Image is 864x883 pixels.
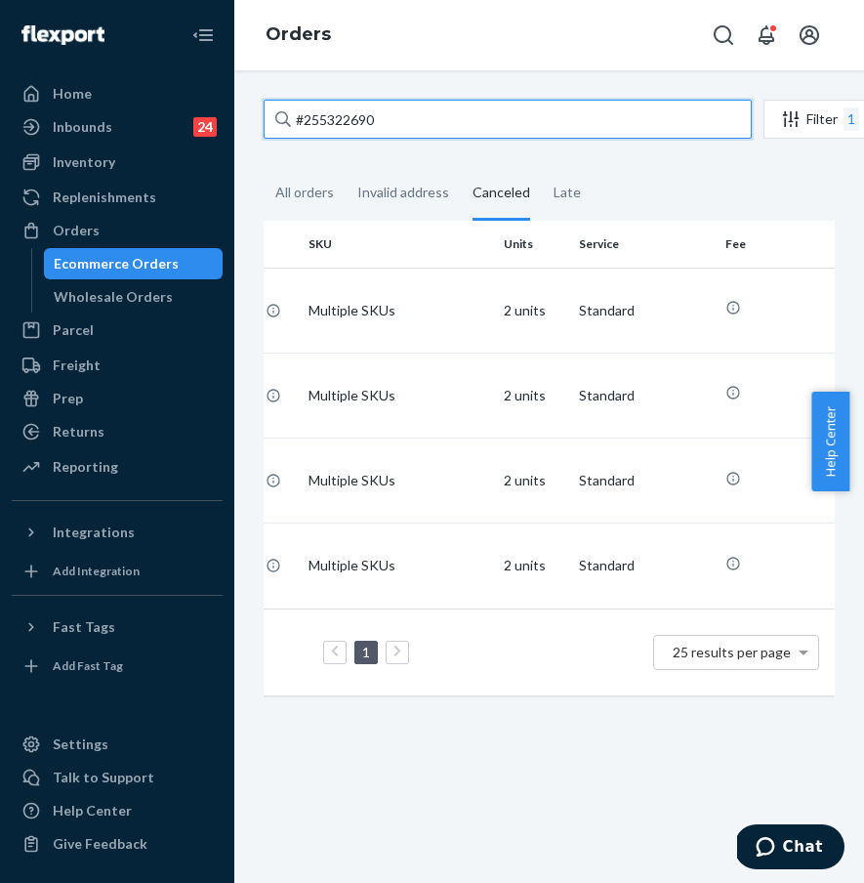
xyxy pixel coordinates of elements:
[44,248,224,279] a: Ecommerce Orders
[44,281,224,313] a: Wholesale Orders
[12,795,223,826] a: Help Center
[12,517,223,548] button: Integrations
[12,651,223,682] a: Add Fast Tag
[579,386,710,405] p: Standard
[571,221,718,268] th: Service
[358,644,374,660] a: Page 1 is your current page
[12,383,223,414] a: Prep
[53,356,101,375] div: Freight
[53,422,104,441] div: Returns
[12,762,223,793] button: Talk to Support
[473,167,530,221] div: Canceled
[737,824,844,873] iframe: Opens a widget where you can chat to one of our agents
[53,768,154,787] div: Talk to Support
[53,657,123,674] div: Add Fast Tag
[275,167,334,218] div: All orders
[12,451,223,483] a: Reporting
[184,16,223,55] button: Close Navigation
[673,644,791,660] span: 25 results per page
[12,78,223,109] a: Home
[811,392,849,491] button: Help Center
[193,117,217,137] div: 24
[496,221,571,268] th: Units
[496,439,571,524] td: 2 units
[12,350,223,381] a: Freight
[54,287,173,307] div: Wholesale Orders
[718,221,835,268] th: Fee
[12,147,223,178] a: Inventory
[53,221,100,240] div: Orders
[496,524,571,609] td: 2 units
[301,439,496,524] td: Multiple SKUs
[579,471,710,490] p: Standard
[53,834,147,854] div: Give Feedback
[12,182,223,213] a: Replenishments
[53,152,115,172] div: Inventory
[496,268,571,353] td: 2 units
[704,16,743,55] button: Open Search Box
[53,117,112,137] div: Inbounds
[53,735,108,754] div: Settings
[301,524,496,609] td: Multiple SKUs
[12,556,223,587] a: Add Integration
[301,268,496,353] td: Multiple SKUs
[266,23,331,45] a: Orders
[12,729,223,760] a: Settings
[12,416,223,447] a: Returns
[579,556,710,575] p: Standard
[53,320,94,340] div: Parcel
[301,353,496,438] td: Multiple SKUs
[579,301,710,320] p: Standard
[53,801,132,820] div: Help Center
[53,563,140,579] div: Add Integration
[357,167,449,218] div: Invalid address
[264,100,752,139] input: Search orders
[53,457,118,477] div: Reporting
[790,16,829,55] button: Open account menu
[21,25,104,45] img: Flexport logo
[12,215,223,246] a: Orders
[53,188,156,207] div: Replenishments
[53,617,115,637] div: Fast Tags
[12,611,223,643] button: Fast Tags
[12,111,223,143] a: Inbounds24
[53,389,83,408] div: Prep
[554,167,581,218] div: Late
[250,7,347,63] ol: breadcrumbs
[53,523,135,542] div: Integrations
[496,353,571,438] td: 2 units
[54,254,179,273] div: Ecommerce Orders
[53,84,92,104] div: Home
[843,107,859,131] div: 1
[747,16,786,55] button: Open notifications
[12,315,223,346] a: Parcel
[301,221,496,268] th: SKU
[12,828,223,860] button: Give Feedback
